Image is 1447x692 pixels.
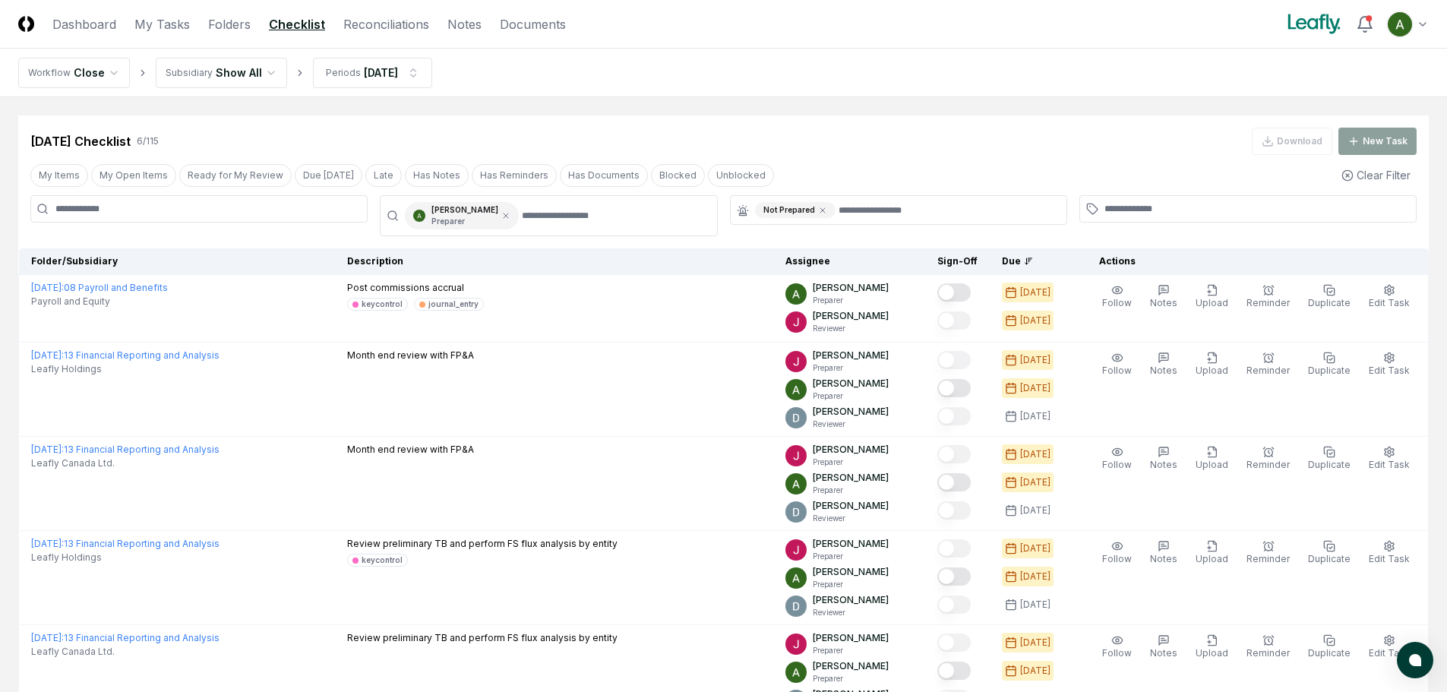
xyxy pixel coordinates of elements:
[431,216,498,227] p: Preparer
[1102,553,1132,564] span: Follow
[1102,297,1132,308] span: Follow
[1102,365,1132,376] span: Follow
[134,15,190,33] a: My Tasks
[813,579,889,590] p: Preparer
[1102,459,1132,470] span: Follow
[937,311,971,330] button: Mark complete
[1193,281,1231,313] button: Upload
[31,349,64,361] span: [DATE] :
[937,501,971,520] button: Mark complete
[447,15,482,33] a: Notes
[1246,553,1290,564] span: Reminder
[937,539,971,558] button: Mark complete
[1243,281,1293,313] button: Reminder
[1369,297,1410,308] span: Edit Task
[1020,542,1050,555] div: [DATE]
[1308,297,1351,308] span: Duplicate
[18,58,432,88] nav: breadcrumb
[1243,443,1293,475] button: Reminder
[31,362,102,376] span: Leafly Holdings
[365,164,402,187] button: Late
[31,457,115,470] span: Leafly Canada Ltd.
[18,16,34,32] img: Logo
[208,15,251,33] a: Folders
[31,632,64,643] span: [DATE] :
[1369,553,1410,564] span: Edit Task
[813,405,889,419] p: [PERSON_NAME]
[813,309,889,323] p: [PERSON_NAME]
[1020,409,1050,423] div: [DATE]
[1308,647,1351,659] span: Duplicate
[813,593,889,607] p: [PERSON_NAME]
[28,66,71,80] div: Workflow
[31,538,64,549] span: [DATE] :
[813,513,889,524] p: Reviewer
[326,66,361,80] div: Periods
[1196,365,1228,376] span: Upload
[31,282,64,293] span: [DATE] :
[295,164,362,187] button: Due Today
[1020,570,1050,583] div: [DATE]
[813,457,889,468] p: Preparer
[937,351,971,369] button: Mark complete
[31,349,220,361] a: [DATE]:13 Financial Reporting and Analysis
[1196,647,1228,659] span: Upload
[1193,631,1231,663] button: Upload
[813,645,889,656] p: Preparer
[813,485,889,496] p: Preparer
[1193,349,1231,381] button: Upload
[1099,443,1135,475] button: Follow
[785,445,807,466] img: ACg8ocJfBSitaon9c985KWe3swqK2kElzkAv-sHk65QWxGQz4ldowg=s96-c
[1147,349,1180,381] button: Notes
[335,248,773,275] th: Description
[708,164,774,187] button: Unblocked
[1150,553,1177,564] span: Notes
[30,132,131,150] div: [DATE] Checklist
[937,567,971,586] button: Mark complete
[813,295,889,306] p: Preparer
[1308,553,1351,564] span: Duplicate
[785,567,807,589] img: ACg8ocKKg2129bkBZaX4SAoUQtxLaQ4j-f2PQjMuak4pDCyzCI-IvA=s96-c
[813,323,889,334] p: Reviewer
[1193,443,1231,475] button: Upload
[1397,642,1433,678] button: atlas-launcher
[91,164,176,187] button: My Open Items
[1020,381,1050,395] div: [DATE]
[1366,537,1413,569] button: Edit Task
[31,538,220,549] a: [DATE]:13 Financial Reporting and Analysis
[179,164,292,187] button: Ready for My Review
[785,539,807,561] img: ACg8ocJfBSitaon9c985KWe3swqK2kElzkAv-sHk65QWxGQz4ldowg=s96-c
[785,311,807,333] img: ACg8ocJfBSitaon9c985KWe3swqK2kElzkAv-sHk65QWxGQz4ldowg=s96-c
[813,390,889,402] p: Preparer
[1099,537,1135,569] button: Follow
[1020,504,1050,517] div: [DATE]
[347,349,474,362] p: Month end review with FP&A
[1243,631,1293,663] button: Reminder
[1020,476,1050,489] div: [DATE]
[937,283,971,302] button: Mark complete
[1366,349,1413,381] button: Edit Task
[1196,459,1228,470] span: Upload
[813,349,889,362] p: [PERSON_NAME]
[937,473,971,491] button: Mark complete
[1150,647,1177,659] span: Notes
[428,299,479,310] div: journal_entry
[1020,353,1050,367] div: [DATE]
[1369,459,1410,470] span: Edit Task
[813,419,889,430] p: Reviewer
[937,634,971,652] button: Mark complete
[1020,314,1050,327] div: [DATE]
[1147,281,1180,313] button: Notes
[813,443,889,457] p: [PERSON_NAME]
[1147,537,1180,569] button: Notes
[937,596,971,614] button: Mark complete
[1335,161,1417,189] button: Clear Filter
[813,659,889,673] p: [PERSON_NAME]
[937,445,971,463] button: Mark complete
[1099,281,1135,313] button: Follow
[1087,254,1417,268] div: Actions
[785,634,807,655] img: ACg8ocJfBSitaon9c985KWe3swqK2kElzkAv-sHk65QWxGQz4ldowg=s96-c
[1243,349,1293,381] button: Reminder
[1020,286,1050,299] div: [DATE]
[1388,12,1412,36] img: ACg8ocKKg2129bkBZaX4SAoUQtxLaQ4j-f2PQjMuak4pDCyzCI-IvA=s96-c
